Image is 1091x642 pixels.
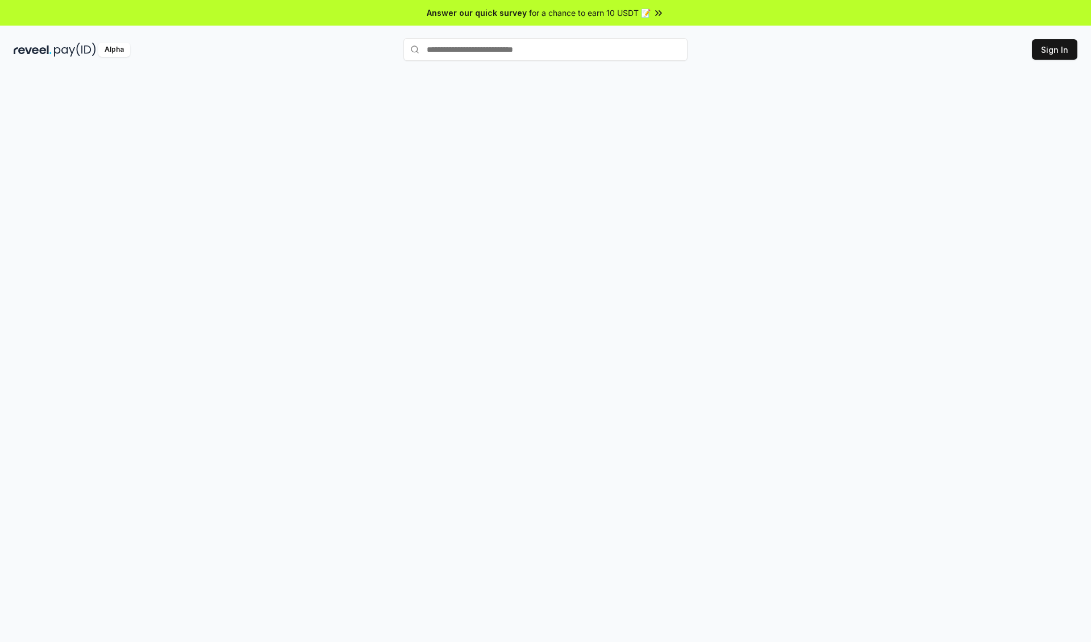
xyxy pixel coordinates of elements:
img: reveel_dark [14,43,52,57]
button: Sign In [1032,39,1077,60]
span: for a chance to earn 10 USDT 📝 [529,7,651,19]
img: pay_id [54,43,96,57]
span: Answer our quick survey [427,7,527,19]
div: Alpha [98,43,130,57]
